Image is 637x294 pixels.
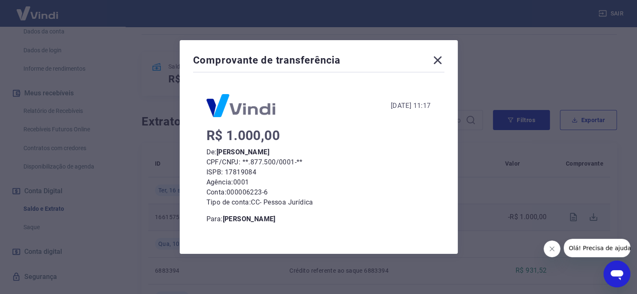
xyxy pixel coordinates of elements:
[206,197,431,207] p: Tipo de conta: CC - Pessoa Jurídica
[223,215,276,223] b: [PERSON_NAME]
[603,261,630,287] iframe: Botão para abrir a janela de mensagens
[193,54,444,70] div: Comprovante de transferência
[206,147,431,157] p: De:
[206,128,280,143] span: R$ 1.000,00
[217,148,269,156] b: [PERSON_NAME]
[564,239,630,257] iframe: Mensagem da empresa
[206,214,431,224] p: Para:
[5,6,70,13] span: Olá! Precisa de ajuda?
[544,240,560,257] iframe: Fechar mensagem
[206,157,431,167] p: CPF/CNPJ: **.877.500/0001-**
[206,94,275,117] img: Logo
[206,187,431,197] p: Conta: 000006223-6
[206,167,431,177] p: ISPB: 17819084
[206,177,431,187] p: Agência: 0001
[391,101,431,111] div: [DATE] 11:17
